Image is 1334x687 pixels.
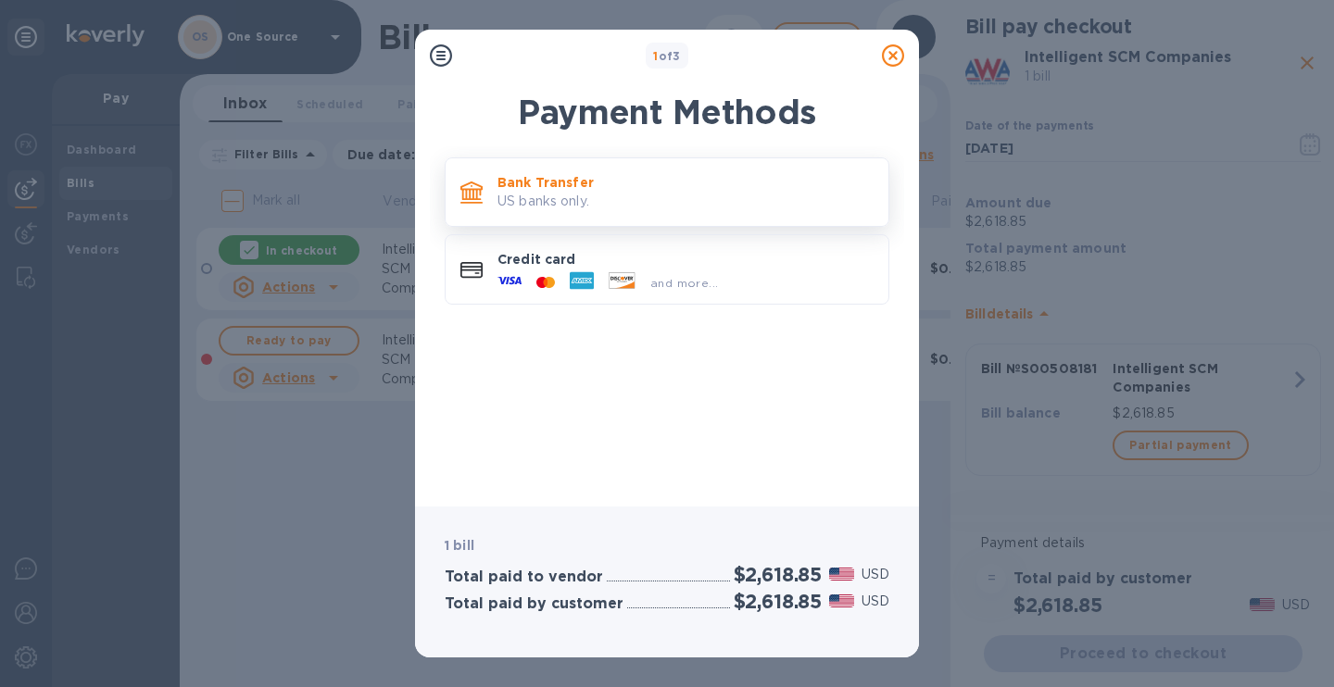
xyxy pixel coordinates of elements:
img: USD [829,594,854,607]
span: and more... [650,276,718,290]
p: USD [862,592,889,611]
p: Bank Transfer [497,173,874,192]
h2: $2,618.85 [734,563,822,586]
p: USD [862,565,889,584]
span: 1 [653,49,658,63]
h2: $2,618.85 [734,590,822,613]
p: Credit card [497,250,874,269]
img: USD [829,568,854,581]
b: of 3 [653,49,681,63]
h3: Total paid to vendor [445,568,603,586]
b: 1 bill [445,538,474,553]
h3: Total paid by customer [445,595,623,613]
p: US banks only. [497,192,874,211]
h1: Payment Methods [445,93,889,131]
